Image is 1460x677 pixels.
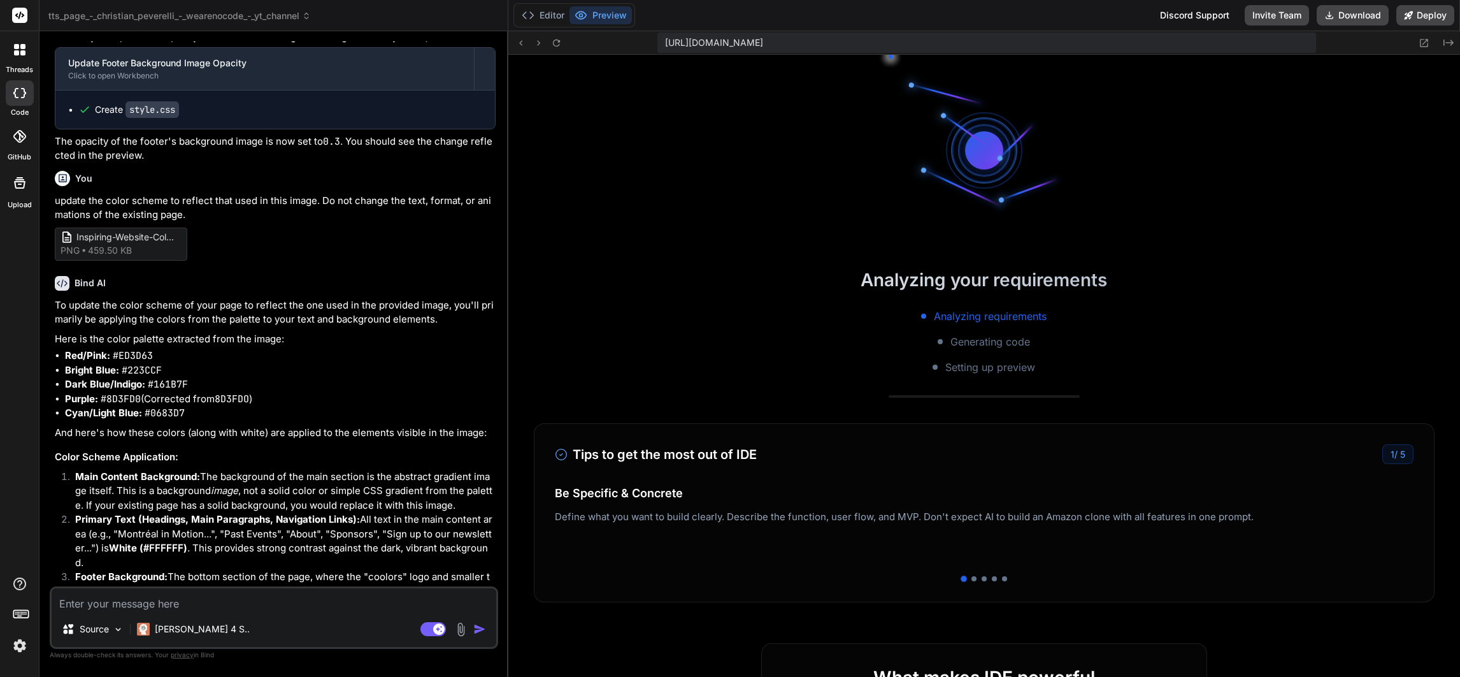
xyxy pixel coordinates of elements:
[323,135,340,148] code: 0.3
[65,570,496,599] li: The bottom section of the page, where the "coolors" logo and smaller text are, appears to have a ...
[109,542,187,554] strong: White ( )
[122,364,162,377] code: #223CCF
[211,484,238,497] em: image
[171,651,194,659] span: privacy
[75,172,92,185] h6: You
[473,623,486,636] img: icon
[55,332,496,347] p: Here is the color palette extracted from the image:
[137,623,150,636] img: Claude 4 Sonnet
[80,623,109,636] p: Source
[55,135,496,163] p: The opacity of the footer's background image is now set to . You should see the change reflected ...
[8,152,31,163] label: GitHub
[950,334,1030,349] span: Generating code
[65,378,145,390] strong: Dark Blue/Indigo:
[48,10,311,22] span: tts_page_-_christian_peverelli_-_wearenocode_-_yt_channel
[945,360,1035,375] span: Setting up preview
[55,48,474,90] button: Update Footer Background Image OpacityClick to open Workbench
[11,107,29,118] label: code
[215,393,249,405] code: 8D3FDO
[65,393,98,405] strong: Purple:
[55,426,496,440] p: And here's how these colors (along with white) are applied to the elements visible in the image:
[8,200,32,210] label: Upload
[55,194,496,222] p: update the color scheme to reflect that used in this image. Do not change the text, format, or an...
[1317,5,1389,25] button: Download
[68,57,461,69] div: Update Footer Background Image Opacity
[9,635,31,657] img: settings
[65,364,119,376] strong: Bright Blue:
[113,624,124,635] img: Pick Models
[65,407,142,419] strong: Cyan/Light Blue:
[65,513,496,570] li: All text in the main content area (e.g., "Montréal in Motion...", "Past Events", "About", "Sponso...
[1391,449,1394,460] span: 1
[155,623,250,636] p: [PERSON_NAME] 4 S..
[55,298,496,327] p: To update the color scheme of your page to reflect the one used in the provided image, you'll pri...
[1382,444,1413,464] div: /
[61,244,80,257] span: png
[934,309,1047,324] span: Analyzing requirements
[68,71,461,81] div: Click to open Workbench
[1245,5,1309,25] button: Invite Team
[225,585,266,598] code: #FFFFFF
[75,277,106,289] h6: Bind AI
[65,349,110,361] strong: Red/Pink:
[75,571,168,583] strong: Footer Background:
[1396,5,1454,25] button: Deploy
[113,349,153,362] code: #ED3D63
[55,450,496,465] h3: Color Scheme Application:
[145,407,185,419] code: #0683D7
[88,244,132,257] span: 459.50 KB
[1400,449,1405,460] span: 5
[75,513,360,525] strong: Primary Text (Headings, Main Paragraphs, Navigation Links):
[65,470,496,513] li: The background of the main section is the abstract gradient image itself. This is a background , ...
[101,393,141,405] code: #8D3FD0
[76,231,178,244] span: Inspiring-Website-Color-Schemes-vivid-red-and-blue-website-768x491
[143,542,183,555] code: #FFFFFF
[95,103,179,116] div: Create
[517,6,569,24] button: Editor
[191,585,269,597] strong: White ( )
[148,378,188,391] code: #161B7F
[665,36,763,49] span: [URL][DOMAIN_NAME]
[569,6,632,24] button: Preview
[50,649,498,661] p: Always double-check its answers. Your in Bind
[125,101,179,118] code: style.css
[555,484,1413,502] h4: Be Specific & Concrete
[1152,5,1237,25] div: Discord Support
[555,445,757,464] h3: Tips to get the most out of IDE
[75,470,200,483] strong: Main Content Background:
[65,392,496,407] li: (Corrected from )
[454,622,468,637] img: attachment
[6,64,33,75] label: threads
[508,266,1460,293] h2: Analyzing your requirements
